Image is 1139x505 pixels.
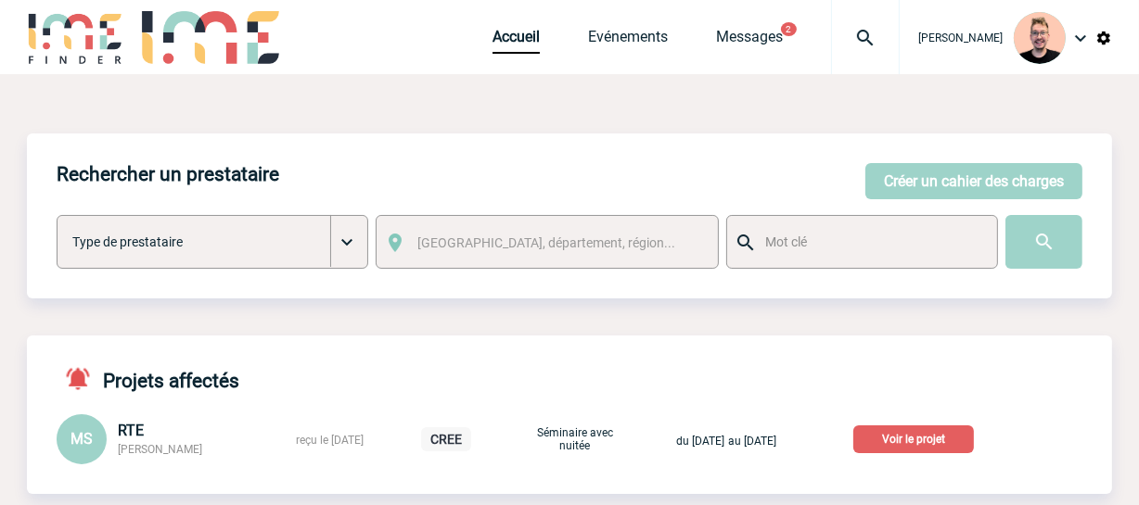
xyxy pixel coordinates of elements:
p: Séminaire avec nuitée [529,426,621,452]
input: Mot clé [761,230,980,254]
p: CREE [421,427,471,451]
a: Evénements [588,28,668,54]
h4: Projets affectés [57,365,239,392]
input: Submit [1005,215,1082,269]
img: IME-Finder [27,11,123,64]
span: [GEOGRAPHIC_DATA], département, région... [417,235,675,250]
img: 129741-1.png [1014,12,1066,64]
h4: Rechercher un prestataire [57,163,279,185]
span: du [DATE] [676,435,724,448]
span: [PERSON_NAME] [918,32,1003,44]
p: Voir le projet [853,425,974,453]
img: notifications-active-24-px-r.png [64,365,103,392]
span: [PERSON_NAME] [118,443,202,456]
a: Accueil [493,28,540,54]
span: au [DATE] [728,435,776,448]
a: Messages [716,28,783,54]
span: MS [70,430,93,448]
span: RTE [118,422,144,439]
a: Voir le projet [853,429,981,447]
span: reçu le [DATE] [296,434,364,447]
button: 2 [781,22,797,36]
